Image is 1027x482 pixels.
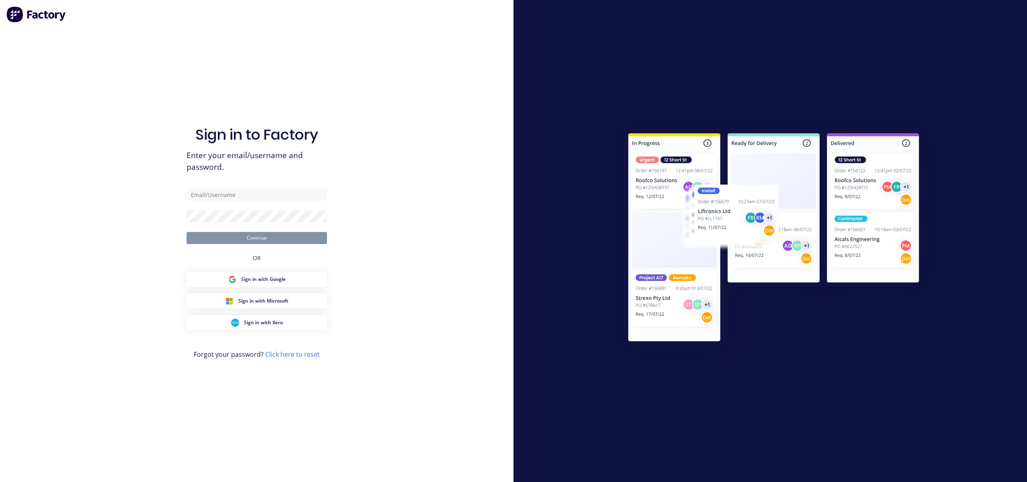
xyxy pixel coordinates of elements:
img: Factory [6,6,67,22]
img: Google Sign in [228,275,236,283]
span: Enter your email/username and password. [187,150,327,173]
button: Microsoft Sign inSign in with Microsoft [187,293,327,309]
button: Google Sign inSign in with Google [187,272,327,287]
a: Click here to reset [265,350,320,359]
img: Microsoft Sign in [225,297,233,305]
span: Forgot your password? [194,350,320,359]
img: Sign in [611,117,937,360]
img: Xero Sign in [231,319,239,327]
span: Sign in with Xero [244,319,283,326]
span: Sign in with Google [241,276,286,283]
h1: Sign in to Factory [195,126,318,143]
button: Xero Sign inSign in with Xero [187,315,327,330]
div: OR [253,244,261,272]
button: Continue [187,232,327,244]
input: Email/Username [187,189,327,201]
span: Sign in with Microsoft [238,297,288,305]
